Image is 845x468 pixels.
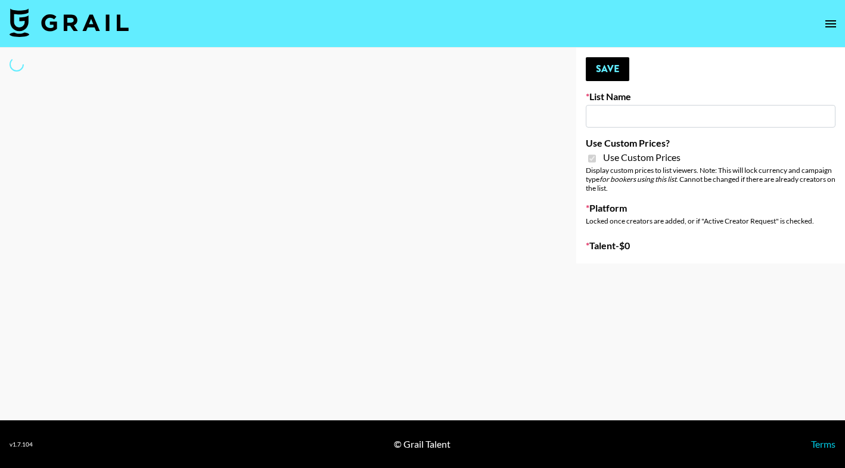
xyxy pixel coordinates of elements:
button: open drawer [819,12,843,36]
em: for bookers using this list [599,175,676,184]
div: Display custom prices to list viewers. Note: This will lock currency and campaign type . Cannot b... [586,166,835,193]
a: Terms [811,438,835,450]
div: v 1.7.104 [10,441,33,448]
span: Use Custom Prices [603,151,681,163]
label: Talent - $ 0 [586,240,835,252]
div: © Grail Talent [394,438,451,450]
label: Use Custom Prices? [586,137,835,149]
label: Platform [586,202,835,214]
button: Save [586,57,629,81]
img: Grail Talent [10,8,129,37]
label: List Name [586,91,835,103]
div: Locked once creators are added, or if "Active Creator Request" is checked. [586,216,835,225]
